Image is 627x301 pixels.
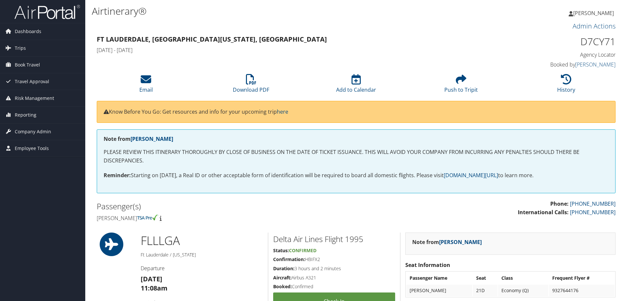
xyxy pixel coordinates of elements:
[473,272,497,284] th: Seat
[104,108,609,116] p: Know Before You Go: Get resources and info for your upcoming trip
[141,252,263,258] h5: Ft Lauderdale / [US_STATE]
[573,9,614,17] span: [PERSON_NAME]
[273,265,294,272] strong: Duration:
[573,22,616,30] a: Admin Actions
[277,108,288,115] a: here
[273,283,395,290] h5: Confirmed
[575,61,616,68] a: [PERSON_NAME]
[273,265,395,272] h5: 3 hours and 2 minutes
[15,123,51,140] span: Company Admin
[97,35,327,44] strong: Ft Lauderdale, [GEOGRAPHIC_DATA] [US_STATE], [GEOGRAPHIC_DATA]
[273,247,289,254] strong: Status:
[406,285,472,296] td: [PERSON_NAME]
[336,78,376,93] a: Add to Calendar
[444,172,498,179] a: [DOMAIN_NAME][URL]
[104,148,609,165] p: PLEASE REVIEW THIS ITINERARY THOROUGHLY BY CLOSE OF BUSINESS ON THE DATE OF TICKET ISSUANCE. THIS...
[549,285,615,296] td: 9327644176
[406,272,472,284] th: Passenger Name
[439,238,482,246] a: [PERSON_NAME]
[137,215,158,220] img: tsa-precheck.png
[15,107,36,123] span: Reporting
[15,57,40,73] span: Book Travel
[518,209,569,216] strong: International Calls:
[493,61,616,68] h4: Booked by
[498,285,548,296] td: Economy (Q)
[14,4,80,20] img: airportal-logo.png
[15,90,54,106] span: Risk Management
[570,200,616,207] a: [PHONE_NUMBER]
[97,201,351,212] h2: Passenger(s)
[104,171,609,180] p: Starting on [DATE], a Real ID or other acceptable form of identification will be required to boar...
[549,272,615,284] th: Frequent Flyer #
[15,73,49,90] span: Travel Approval
[97,215,351,222] h4: [PERSON_NAME]
[15,23,41,40] span: Dashboards
[233,78,269,93] a: Download PDF
[493,51,616,58] h4: Agency Locator
[444,78,478,93] a: Push to Tripit
[498,272,548,284] th: Class
[557,78,575,93] a: History
[15,140,49,157] span: Employee Tools
[104,135,173,142] strong: Note from
[131,135,173,142] a: [PERSON_NAME]
[141,274,162,283] strong: [DATE]
[412,238,482,246] strong: Note from
[273,274,395,281] h5: Airbus A321
[273,234,395,245] h2: Delta Air Lines Flight 1995
[273,256,395,263] h5: HBIFX2
[473,285,497,296] td: 21D
[141,284,168,292] strong: 11:08am
[405,261,450,269] strong: Seat Information
[273,274,292,281] strong: Aircraft:
[139,78,153,93] a: Email
[569,3,620,23] a: [PERSON_NAME]
[104,172,131,179] strong: Reminder:
[141,265,263,272] h4: Departure
[570,209,616,216] a: [PHONE_NUMBER]
[289,247,316,254] span: Confirmed
[493,35,616,48] h1: D7CY71
[15,40,26,56] span: Trips
[141,233,263,249] h1: FLL LGA
[273,283,292,290] strong: Booked:
[550,200,569,207] strong: Phone:
[97,47,483,54] h4: [DATE] - [DATE]
[273,256,305,262] strong: Confirmation:
[92,4,444,18] h1: Airtinerary®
